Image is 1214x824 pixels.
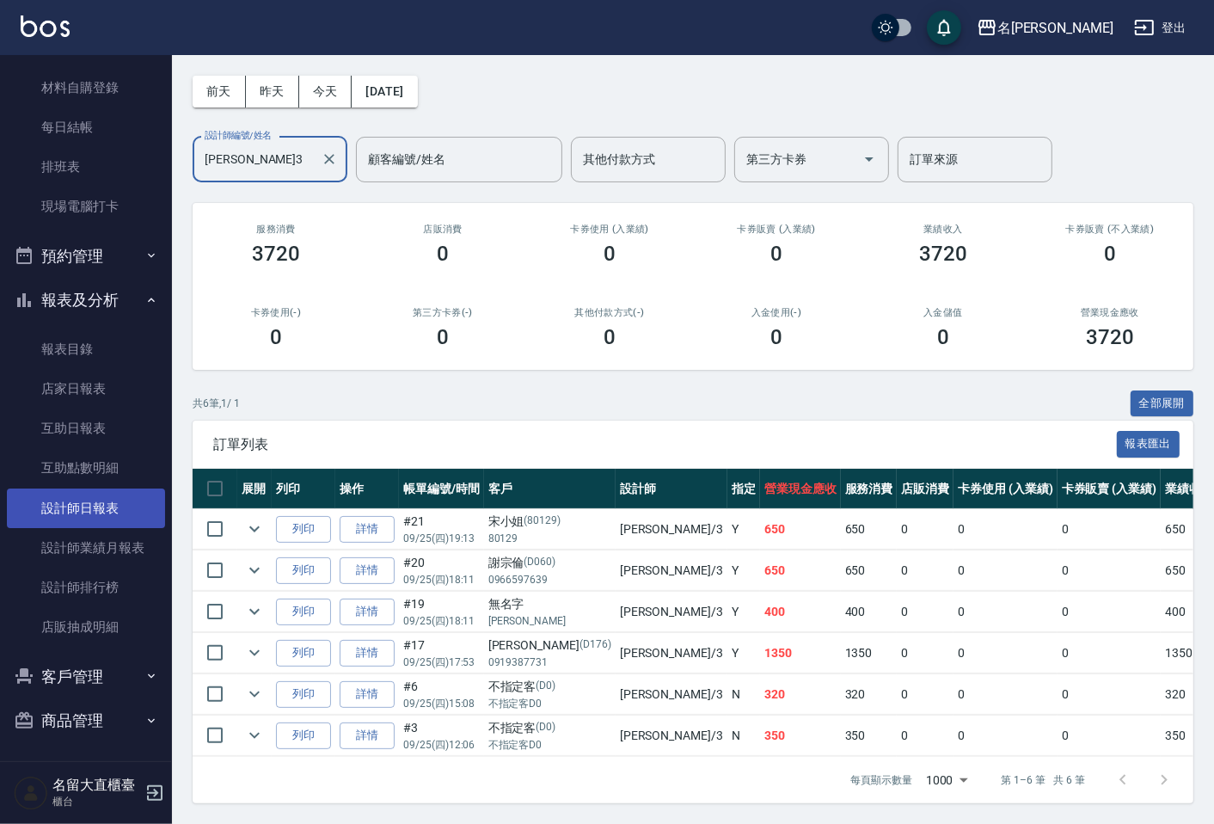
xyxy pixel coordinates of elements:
td: #19 [399,592,484,632]
div: [PERSON_NAME] [488,636,611,655]
td: 650 [760,550,841,591]
button: Open [855,145,883,173]
button: expand row [242,723,267,748]
p: 第 1–6 筆 共 6 筆 [1002,772,1085,788]
h3: 3720 [919,242,967,266]
td: Y [727,509,760,550]
h3: 0 [937,325,949,349]
h3: 3720 [1086,325,1134,349]
button: 名[PERSON_NAME] [970,10,1120,46]
button: [DATE] [352,76,417,108]
a: 詳情 [340,557,395,584]
a: 詳情 [340,723,395,749]
td: 650 [841,550,898,591]
th: 客戶 [484,469,616,509]
button: expand row [242,599,267,624]
button: 前天 [193,76,246,108]
div: 無名字 [488,595,611,613]
button: 客戶管理 [7,655,165,699]
td: 0 [1058,716,1162,756]
button: 列印 [276,681,331,708]
td: [PERSON_NAME] /3 [616,674,727,715]
a: 互助點數明細 [7,448,165,488]
td: 400 [760,592,841,632]
td: 0 [953,550,1058,591]
button: 報表匯出 [1117,431,1180,458]
img: Person [14,776,48,810]
p: 不指定客D0 [488,696,611,711]
p: (D0) [536,719,555,737]
div: 1000 [919,757,974,803]
p: 09/25 (四) 18:11 [403,572,480,587]
th: 服務消費 [841,469,898,509]
th: 列印 [272,469,335,509]
div: 不指定客 [488,719,611,737]
p: 0919387731 [488,655,611,670]
h5: 名留大直櫃臺 [52,777,140,794]
td: [PERSON_NAME] /3 [616,592,727,632]
h2: 第三方卡券(-) [380,307,506,318]
p: (D060) [524,554,556,572]
h2: 業績收入 [880,224,1006,235]
a: 詳情 [340,681,395,708]
a: 店家日報表 [7,369,165,409]
a: 每日結帳 [7,108,165,147]
th: 設計師 [616,469,727,509]
button: 全部展開 [1131,390,1194,417]
a: 排班表 [7,147,165,187]
td: 0 [1058,633,1162,673]
a: 設計師業績月報表 [7,528,165,568]
button: 列印 [276,557,331,584]
td: 650 [841,509,898,550]
p: 09/25 (四) 18:11 [403,613,480,629]
th: 卡券販賣 (入業績) [1058,469,1162,509]
th: 營業現金應收 [760,469,841,509]
button: expand row [242,640,267,666]
h2: 入金使用(-) [714,307,839,318]
p: 80129 [488,531,611,546]
h3: 0 [1104,242,1116,266]
h2: 店販消費 [380,224,506,235]
label: 設計師編號/姓名 [205,129,272,142]
h3: 0 [270,325,282,349]
button: 列印 [276,640,331,667]
td: 0 [1058,674,1162,715]
button: expand row [242,681,267,707]
a: 材料自購登錄 [7,68,165,108]
a: 現場電腦打卡 [7,187,165,226]
a: 設計師日報表 [7,489,165,528]
td: 1350 [841,633,898,673]
h3: 0 [604,242,616,266]
a: 詳情 [340,640,395,667]
td: 650 [760,509,841,550]
div: 名[PERSON_NAME] [997,17,1113,39]
h3: 0 [770,242,782,266]
button: 預約管理 [7,234,165,279]
td: [PERSON_NAME] /3 [616,633,727,673]
td: 0 [897,509,953,550]
p: 09/25 (四) 15:08 [403,696,480,711]
td: #17 [399,633,484,673]
button: 昨天 [246,76,299,108]
td: [PERSON_NAME] /3 [616,509,727,550]
p: 每頁顯示數量 [850,772,912,788]
p: 共 6 筆, 1 / 1 [193,396,240,411]
span: 訂單列表 [213,436,1117,453]
p: (D0) [536,678,555,696]
button: 登出 [1127,12,1193,44]
h2: 卡券販賣 (不入業績) [1047,224,1173,235]
h3: 0 [437,242,449,266]
h2: 入金儲值 [880,307,1006,318]
td: #3 [399,716,484,756]
td: 1350 [760,633,841,673]
a: 報表目錄 [7,329,165,369]
h3: 3720 [252,242,300,266]
td: 0 [897,716,953,756]
h3: 服務消費 [213,224,339,235]
button: expand row [242,516,267,542]
td: 0 [953,633,1058,673]
td: Y [727,633,760,673]
button: save [927,10,961,45]
td: N [727,716,760,756]
p: (80129) [524,513,561,531]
